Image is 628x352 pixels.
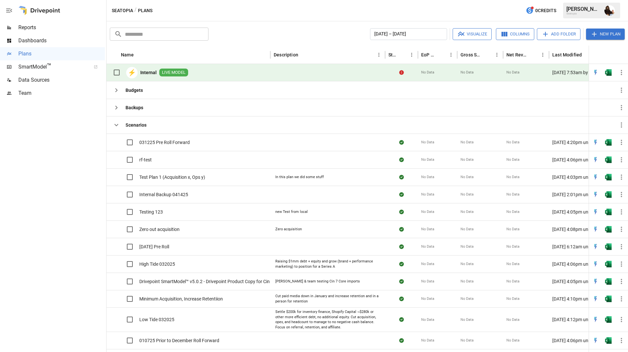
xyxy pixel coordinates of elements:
[139,139,190,146] span: 031225 Pre Roll Forward
[552,52,582,57] div: Last Modified
[18,50,105,58] span: Plans
[139,316,174,323] span: Low Tide 032025
[592,69,599,76] div: Open in Quick Edit
[605,278,612,285] img: excel-icon.76473adf.svg
[605,139,612,146] div: Open in Excel
[275,227,302,232] div: Zero acquisition
[605,261,612,267] div: Open in Excel
[461,261,474,267] span: No Data
[605,191,612,198] div: Open in Excel
[605,226,612,233] div: Open in Excel
[112,7,133,15] button: Seatopia
[592,337,599,344] img: quick-edit-flash.b8aec18c.svg
[604,5,615,16] img: Ryan Dranginis
[399,209,404,215] div: Sync complete
[529,50,538,59] button: Sort
[461,209,474,215] span: No Data
[592,139,599,146] img: quick-edit-flash.b8aec18c.svg
[506,296,520,301] span: No Data
[461,157,474,162] span: No Data
[492,50,501,59] button: Gross Sales column menu
[453,28,492,40] button: Visualize
[592,278,599,285] div: Open in Quick Edit
[461,70,474,75] span: No Data
[592,226,599,233] img: quick-edit-flash.b8aec18c.svg
[275,309,380,330] div: Settle $200k for inventory finance, Shopify Capital ~$280k or other more efficient debt, no addit...
[139,296,223,302] span: Minimum Acquisition, Increase Retentiion
[421,209,434,215] span: No Data
[600,1,619,20] button: Ryan Dranginis
[592,296,599,302] div: Open in Quick Edit
[421,296,434,301] span: No Data
[399,69,404,76] div: Error during sync.
[437,50,446,59] button: Sort
[506,209,520,215] span: No Data
[605,139,612,146] img: excel-icon.76473adf.svg
[506,157,520,162] span: No Data
[139,209,163,215] span: Testing 123
[582,50,592,59] button: Sort
[461,317,474,322] span: No Data
[121,52,134,57] div: Name
[461,192,474,197] span: No Data
[605,316,612,323] div: Open in Excel
[274,52,298,57] div: Description
[461,296,474,301] span: No Data
[592,316,599,323] img: quick-edit-flash.b8aec18c.svg
[18,89,105,97] span: Team
[47,62,51,70] span: ™
[399,174,404,180] div: Sync complete
[388,52,397,57] div: Status
[538,50,547,59] button: Net Revenue column menu
[461,279,474,284] span: No Data
[592,261,599,267] img: quick-edit-flash.b8aec18c.svg
[139,337,219,344] span: 010725 Prior to December Roll Forward
[421,70,434,75] span: No Data
[421,140,434,145] span: No Data
[506,175,520,180] span: No Data
[18,76,105,84] span: Data Sources
[461,338,474,343] span: No Data
[421,175,434,180] span: No Data
[139,278,284,285] span: Drivepoint SmartModel™ v5.0.2 - Drivepoint Product Copy for Cin 7 Core
[592,243,599,250] div: Open in Quick Edit
[399,156,404,163] div: Sync complete
[592,139,599,146] div: Open in Quick Edit
[370,28,447,40] button: [DATE] – [DATE]
[399,261,404,267] div: Sync complete
[399,278,404,285] div: Sync complete
[407,50,416,59] button: Status column menu
[421,227,434,232] span: No Data
[506,317,520,322] span: No Data
[592,316,599,323] div: Open in Quick Edit
[140,69,157,76] b: Internal
[399,296,404,302] div: Sync complete
[523,5,559,17] button: 0Credits
[506,70,520,75] span: No Data
[605,174,612,180] div: Open in Excel
[586,29,625,40] button: New Plan
[139,156,152,163] span: rf-test
[421,244,434,249] span: No Data
[566,12,600,15] div: Seatopia
[398,50,407,59] button: Sort
[139,243,169,250] span: [DATE] Pre Roll
[399,139,404,146] div: Sync complete
[592,209,599,215] img: quick-edit-flash.b8aec18c.svg
[605,261,612,267] img: excel-icon.76473adf.svg
[605,69,612,76] div: Open in Excel
[605,209,612,215] img: excel-icon.76473adf.svg
[126,104,143,111] b: Backups
[592,278,599,285] img: quick-edit-flash.b8aec18c.svg
[299,50,308,59] button: Sort
[605,174,612,180] img: excel-icon.76473adf.svg
[421,192,434,197] span: No Data
[126,87,143,93] b: Budgets
[461,52,482,57] div: Gross Sales
[139,261,175,267] span: High Tide 032025
[275,175,324,180] div: In this plan we did some stuff
[592,226,599,233] div: Open in Quick Edit
[592,261,599,267] div: Open in Quick Edit
[605,226,612,233] img: excel-icon.76473adf.svg
[134,50,144,59] button: Sort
